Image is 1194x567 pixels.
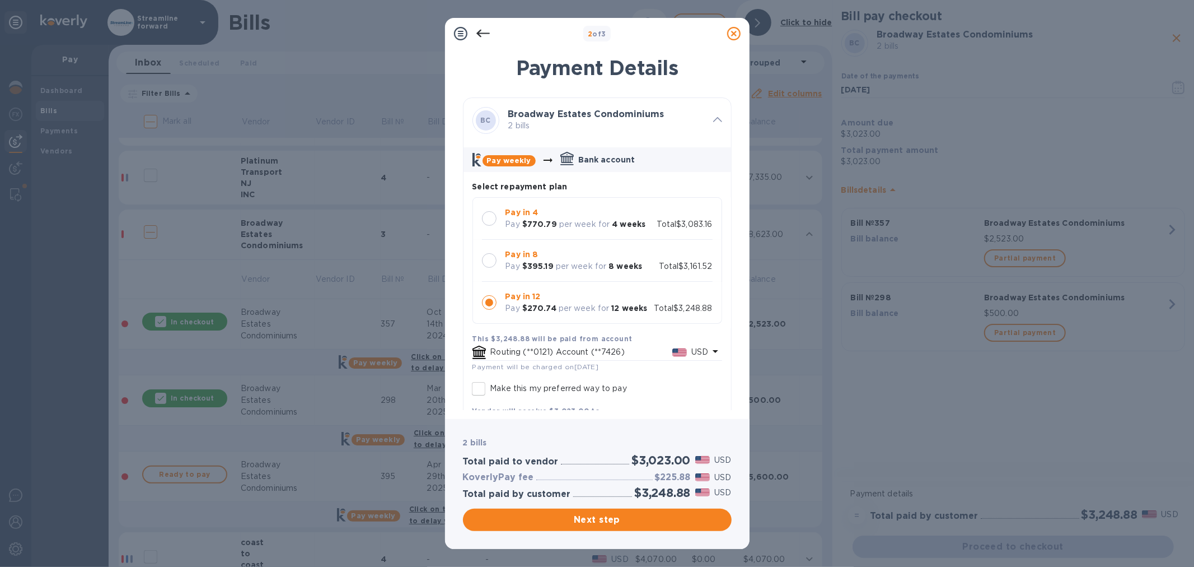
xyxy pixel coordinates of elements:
[659,261,713,272] p: Total $3,161.52
[480,116,491,124] b: BC
[631,453,690,467] h2: $3,023.00
[472,182,568,191] b: Select repayment plan
[463,98,731,143] div: BCBroadway Estates Condominiums 2 bills
[578,154,635,165] p: Bank account
[505,303,520,314] p: Pay
[505,250,539,259] b: Pay in 8
[522,262,554,271] b: $395.19
[714,472,731,484] p: USD
[508,109,664,119] b: Broadway Estates Condominiums
[472,334,633,343] b: This $3,248.88 will be paid from account
[463,472,534,483] h3: KoverlyPay fee
[505,208,539,217] b: Pay in 4
[714,487,731,499] p: USD
[634,486,690,500] h2: $3,248.88
[472,362,599,371] span: Payment will be charged on [DATE]
[657,219,713,230] p: Total $3,083.16
[588,30,592,38] span: 2
[487,156,531,165] b: Pay weekly
[691,346,708,358] p: USD
[472,407,601,415] b: Vendor will receive $3,023.00 to
[490,383,627,394] p: Make this my preferred way to pay
[559,303,610,314] p: per week for
[522,304,556,313] b: $270.74
[588,30,606,38] b: of 3
[505,261,520,272] p: Pay
[654,303,713,314] p: Total $3,248.88
[672,348,687,356] img: USD
[695,489,710,496] img: USD
[559,219,610,230] p: per week for
[655,472,691,483] h3: $225.88
[490,346,672,358] p: Routing (**0121) Account (**7426)
[714,454,731,466] p: USD
[463,56,732,80] h1: Payment Details
[472,513,723,527] span: Next step
[505,292,541,301] b: Pay in 12
[463,489,571,500] h3: Total paid by customer
[463,438,487,447] b: 2 bills
[505,219,520,230] p: Pay
[611,304,647,313] b: 12 weeks
[522,220,557,229] b: $770.79
[608,262,642,271] b: 8 weeks
[556,261,607,272] p: per week for
[695,473,710,481] img: USD
[463,509,732,531] button: Next step
[508,120,704,132] p: 2 bills
[695,456,710,464] img: USD
[463,457,559,467] h3: Total paid to vendor
[612,220,645,229] b: 4 weeks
